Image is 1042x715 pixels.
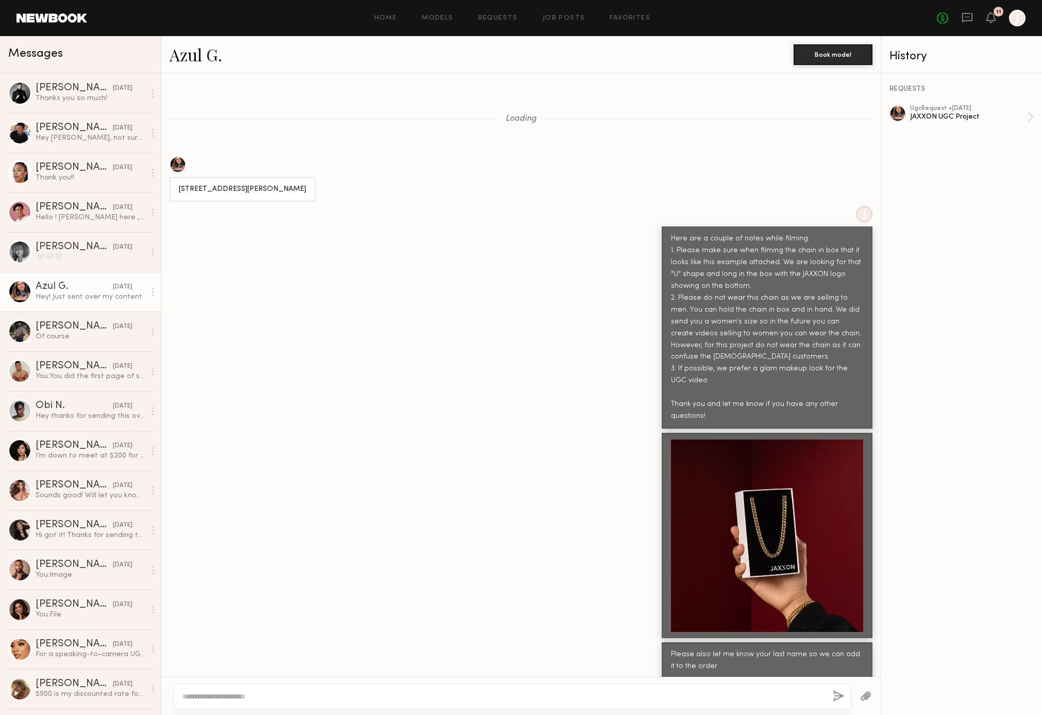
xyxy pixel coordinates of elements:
[36,361,113,371] div: [PERSON_NAME]
[422,15,453,22] a: Models
[113,362,132,371] div: [DATE]
[36,371,145,381] div: You: You did the first page of scripts but not the second page of scripts
[36,491,145,500] div: Sounds good! Will let you know when I receive the package :)
[36,332,145,342] div: Of course
[610,15,650,22] a: Favorites
[1009,10,1026,26] a: J
[36,163,113,173] div: [PERSON_NAME]
[374,15,397,22] a: Home
[36,401,113,411] div: Obi N.
[36,173,145,183] div: Thank you!!
[113,163,132,173] div: [DATE]
[113,521,132,530] div: [DATE]
[36,123,113,133] div: [PERSON_NAME]
[113,560,132,570] div: [DATE]
[36,292,145,302] div: Hey! Just sent over my content
[36,213,145,222] div: Hello ! [PERSON_NAME] here , it’s summer time and I’m shooting content like never before , I enjo...
[113,203,132,213] div: [DATE]
[671,649,863,673] div: Please also let me know your last name so we can add it to the order
[113,640,132,649] div: [DATE]
[36,530,145,540] div: Hi got it! Thanks for sending these details over. x
[36,83,113,93] div: [PERSON_NAME]
[8,48,63,60] span: Messages
[36,93,145,103] div: Thanks you so much!
[671,233,863,423] div: Here are a couple of notes while filming: 1. Please make sure when filming the chain in box that ...
[36,480,113,491] div: [PERSON_NAME]
[794,50,872,58] a: Book model
[36,321,113,332] div: [PERSON_NAME]
[910,105,1028,112] div: ugc Request • [DATE]
[113,242,132,252] div: [DATE]
[36,411,145,421] div: Hey thanks for sending this over - I would be interested in working with you all. I reviewed the ...
[889,86,1034,93] div: REQUESTS
[36,520,113,530] div: [PERSON_NAME]
[113,123,132,133] div: [DATE]
[36,599,113,610] div: [PERSON_NAME]
[36,252,145,262] div: 🤍🤍🤍
[36,441,113,451] div: [PERSON_NAME]
[113,401,132,411] div: [DATE]
[36,282,113,292] div: Azul G.
[36,649,145,659] div: For a speaking-to-camera UGC video (especially if it’s being used for ads or promotional purposes...
[113,322,132,332] div: [DATE]
[36,202,113,213] div: [PERSON_NAME]
[794,44,872,65] button: Book model
[36,639,113,649] div: [PERSON_NAME]
[36,133,145,143] div: Hey [PERSON_NAME], not sure why I’m just now seeing this, but if you are still wanting to work to...
[113,84,132,93] div: [DATE]
[36,451,145,461] div: I’m down to meet at $200 for the video that includes organic usage, however, since it would be us...
[910,112,1028,122] div: JAXXON UGC Project
[543,15,585,22] a: Job Posts
[36,242,113,252] div: [PERSON_NAME]
[889,51,1034,62] div: History
[113,679,132,689] div: [DATE]
[36,610,145,620] div: You: File
[36,560,113,570] div: [PERSON_NAME]
[113,600,132,610] div: [DATE]
[996,9,1001,15] div: 11
[36,679,113,689] div: [PERSON_NAME]
[179,184,306,196] div: [STREET_ADDRESS][PERSON_NAME]
[478,15,518,22] a: Requests
[910,105,1034,129] a: ugcRequest •[DATE]JAXXON UGC Project
[36,689,145,699] div: $900 is my discounted rate for newbook as I’m working under the table from my socials agency. The...
[506,115,536,123] span: Loading
[113,481,132,491] div: [DATE]
[113,441,132,451] div: [DATE]
[36,570,145,580] div: You: Image
[170,43,222,66] a: Azul G.
[113,282,132,292] div: [DATE]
